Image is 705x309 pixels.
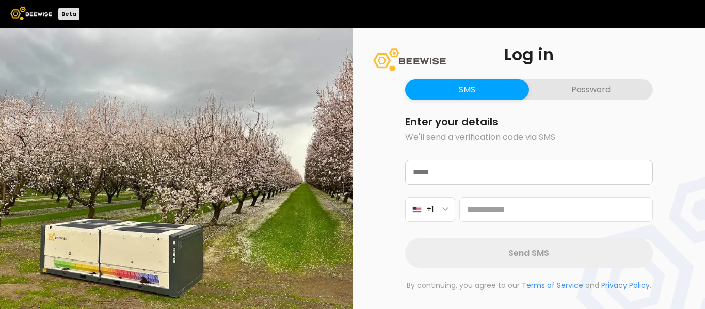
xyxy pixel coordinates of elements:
h1: Log in [405,46,653,63]
a: Privacy Policy [601,280,650,290]
h2: Enter your details [405,117,653,127]
span: Send SMS [508,247,549,259]
p: By continuing, you agree to our and . [405,280,653,291]
img: Beewise logo [10,7,52,20]
a: Terms of Service [522,280,583,290]
p: We'll send a verification code via SMS [405,131,653,143]
div: Beta [58,8,79,20]
button: Send SMS [405,238,653,268]
span: +1 [426,203,434,216]
button: +1 [405,197,455,222]
button: SMS [405,79,529,100]
button: Password [529,79,653,100]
